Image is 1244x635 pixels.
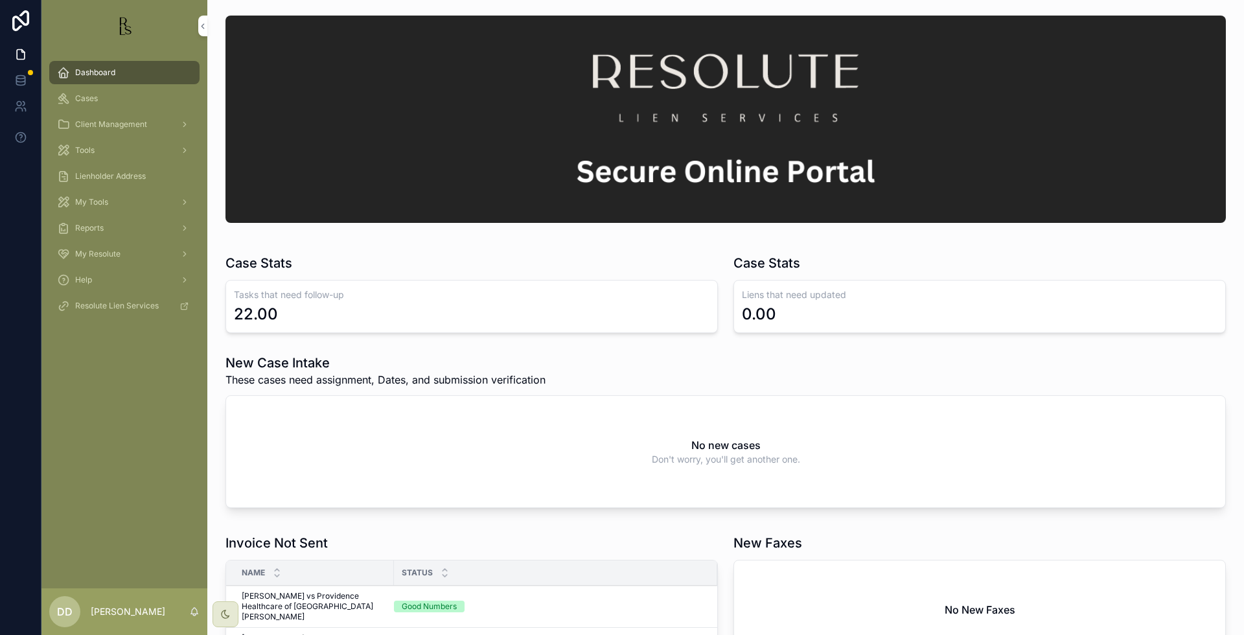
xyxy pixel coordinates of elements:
span: Name [242,568,265,578]
span: DD [57,604,73,619]
a: Dashboard [49,61,200,84]
div: scrollable content [41,52,207,334]
h1: Invoice Not Sent [225,534,328,552]
img: App logo [114,16,135,36]
span: Lienholder Address [75,171,146,181]
a: My Tools [49,190,200,214]
span: Reports [75,223,104,233]
a: Reports [49,216,200,240]
a: Resolute Lien Services [49,294,200,317]
span: Resolute Lien Services [75,301,159,311]
h1: Case Stats [225,254,292,272]
h2: No new cases [691,437,761,453]
span: Dashboard [75,67,115,78]
span: My Tools [75,197,108,207]
a: My Resolute [49,242,200,266]
h1: Case Stats [733,254,800,272]
span: Status [402,568,433,578]
span: Don't worry, you'll get another one. [652,453,800,466]
a: Lienholder Address [49,165,200,188]
div: 0.00 [742,304,776,325]
a: Good Numbers [394,601,702,612]
span: Client Management [75,119,147,130]
span: Help [75,275,92,285]
h3: Liens that need updated [742,288,1217,301]
a: Tools [49,139,200,162]
a: Cases [49,87,200,110]
span: Tools [75,145,95,156]
h3: Tasks that need follow-up [234,288,709,301]
span: Cases [75,93,98,104]
h2: No New Faxes [945,602,1015,618]
span: My Resolute [75,249,121,259]
a: [PERSON_NAME] vs Providence Healthcare of [GEOGRAPHIC_DATA][PERSON_NAME] [242,591,386,622]
h1: New Faxes [733,534,802,552]
a: Help [49,268,200,292]
div: 22.00 [234,304,278,325]
span: These cases need assignment, Dates, and submission verification [225,372,546,387]
h1: New Case Intake [225,354,546,372]
div: Good Numbers [402,601,457,612]
p: [PERSON_NAME] [91,605,165,618]
a: Client Management [49,113,200,136]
